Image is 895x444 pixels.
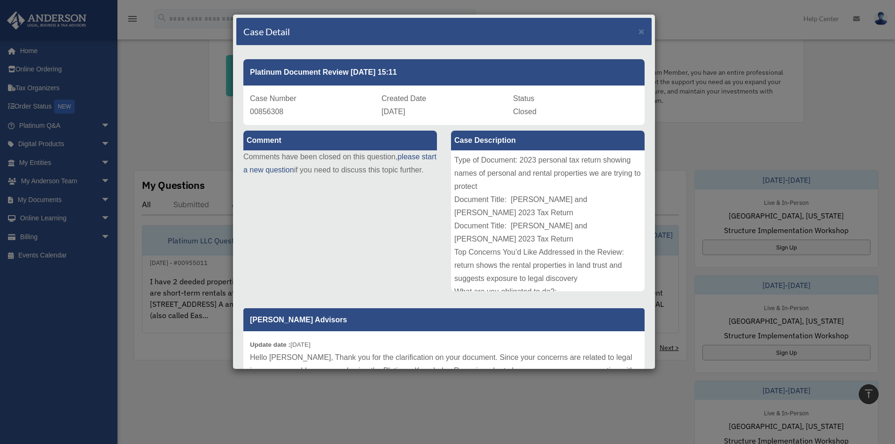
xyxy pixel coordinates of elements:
span: Created Date [381,94,426,102]
div: Platinum Document Review [DATE] 15:11 [243,59,645,86]
div: Type of Document: 2023 personal tax return showing names of personal and rental properties we are... [451,150,645,291]
span: × [638,26,645,37]
p: [PERSON_NAME] Advisors [243,308,645,331]
label: Case Description [451,131,645,150]
span: Status [513,94,534,102]
small: [DATE] [250,341,311,348]
span: Closed [513,108,537,116]
span: 00856308 [250,108,283,116]
span: Case Number [250,94,296,102]
b: Update date : [250,341,290,348]
label: Comment [243,131,437,150]
p: Comments have been closed on this question, if you need to discuss this topic further. [243,150,437,177]
a: please start a new question [243,153,436,174]
h4: Case Detail [243,25,290,38]
button: Close [638,26,645,36]
span: [DATE] [381,108,405,116]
